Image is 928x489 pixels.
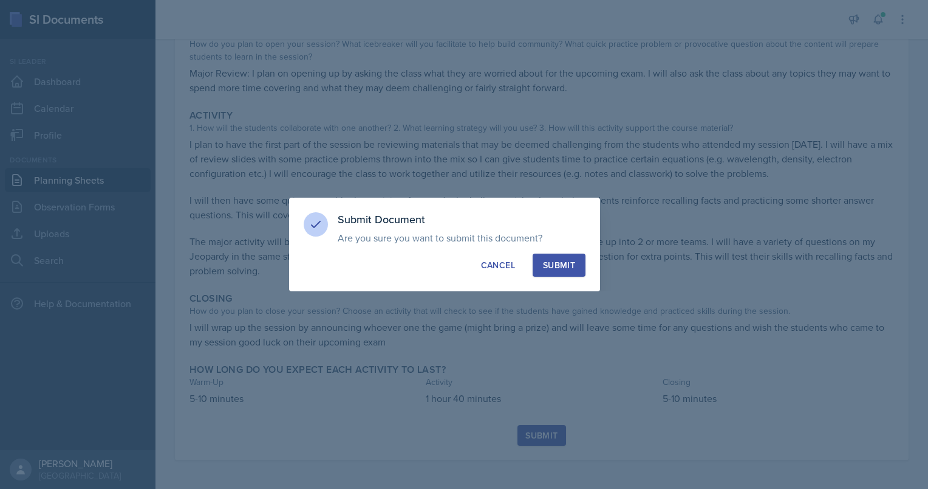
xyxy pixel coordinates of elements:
div: Cancel [481,259,515,271]
button: Cancel [471,254,525,277]
button: Submit [533,254,585,277]
p: Are you sure you want to submit this document? [338,232,585,244]
div: Submit [543,259,575,271]
h3: Submit Document [338,212,585,227]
